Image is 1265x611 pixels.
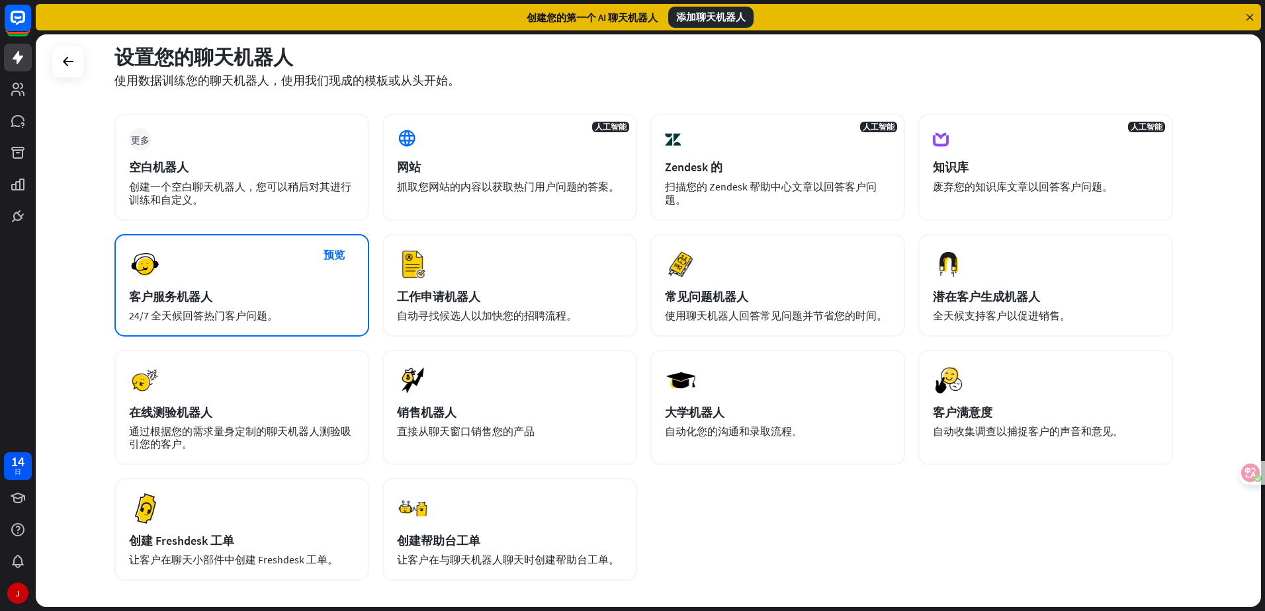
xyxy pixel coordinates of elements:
[933,289,1040,304] font: 潜在客户生成机器人
[665,289,748,304] font: 常见问题机器人
[863,122,894,132] font: 人工智能
[4,452,32,480] a: 14 日
[665,180,877,206] font: 扫描您的 Zendesk 帮助中心文章以回答客户问题。
[131,135,150,144] font: 更多
[397,159,421,175] font: 网站
[114,44,293,69] font: 设置您的聊天机器人
[129,425,351,450] font: 通过根据您的需求量身定制的聊天机器人测验吸引您的客户。
[665,405,724,420] font: 大学机器人
[933,405,992,420] font: 客户满意度
[665,425,803,438] font: 自动化您的沟通和录取流程。
[129,180,351,206] font: 创建一个空白聊天机器人，您可以稍后对其进行训练和自定义。
[129,289,212,304] font: 客户服务机器人
[1131,122,1162,132] font: 人工智能
[129,553,338,566] font: 让客户在聊天小部件中创建 Freshdesk 工单。
[933,159,969,175] font: 知识库
[665,309,887,322] font: 使用聊天机器人回答常见问题并节省您的时间。
[665,159,722,175] font: Zendesk 的
[933,180,1113,193] font: 废弃您的知识库文章以回答客户问题。
[11,5,50,45] button: Open LiveChat chat widget
[676,11,746,23] font: 添加聊天机器人
[11,456,24,468] div: 14
[397,289,480,304] font: 工作申请机器人
[129,159,189,175] font: 空白机器人
[129,405,212,420] font: 在线测验机器人
[7,583,28,604] div: J
[397,309,577,322] font: 自动寻找候选人以加快您的招聘流程。
[129,309,278,322] font: 24/7 全天候回答热门客户问题。
[527,11,658,24] font: 创建您的第一个 AI 聊天机器人
[15,468,21,476] font: 日
[933,425,1123,438] font: 自动收集调查以捕捉客户的声音和意见。
[397,425,535,438] font: 直接从聊天窗口销售您的产品
[595,122,627,132] font: 人工智能
[397,405,457,420] font: 销售机器人
[308,243,361,267] button: 预览
[397,180,619,193] font: 抓取您网站的内容以获取热门用户问题的答案。
[129,533,234,548] font: 创建 Freshdesk 工单
[933,309,1070,322] font: 全天候支持客户以促进销售。
[324,248,345,261] font: 预览
[397,533,480,548] font: 创建帮助台工单
[114,73,460,88] font: 使用数据训练您的聊天机器人，使用我们现成的模板或从头开始。
[397,553,619,566] font: 让客户在与聊天机器人聊天时创建帮助台工单。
